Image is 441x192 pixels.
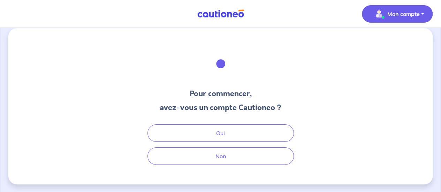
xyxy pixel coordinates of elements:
[147,147,294,165] button: Non
[195,9,247,18] img: Cautioneo
[202,45,239,83] img: illu_welcome.svg
[373,8,385,20] img: illu_account_valid_menu.svg
[147,124,294,142] button: Oui
[160,102,281,113] h3: avez-vous un compte Cautioneo ?
[160,88,281,99] h3: Pour commencer,
[387,10,420,18] p: Mon compte
[362,5,433,23] button: illu_account_valid_menu.svgMon compte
